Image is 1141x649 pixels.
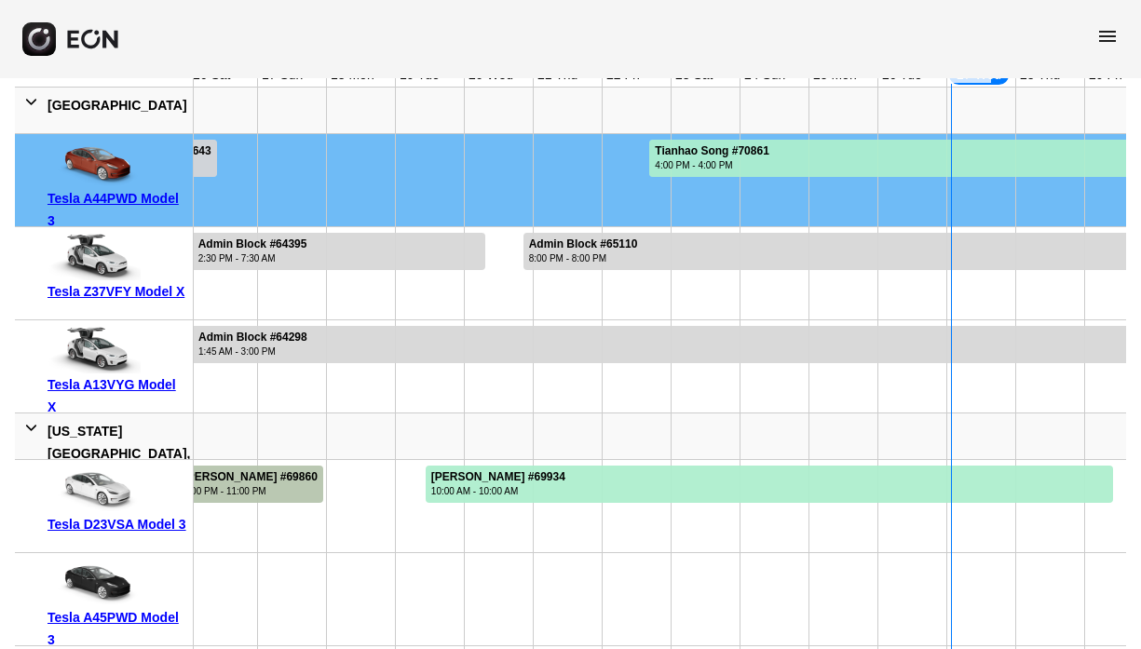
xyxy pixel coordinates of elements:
img: car [48,141,141,187]
div: 1:45 AM - 3:00 PM [198,345,307,358]
div: 2:30 PM - 7:30 AM [198,251,307,265]
img: car [48,466,141,513]
div: 9:00 PM - 11:00 PM [183,484,318,498]
div: Rented for 10 days by Anthony Gill Current status is rental [425,460,1114,503]
img: car [48,327,141,373]
div: Tesla A44PWD Model 3 [48,187,186,232]
div: [PERSON_NAME] #69934 [431,470,565,484]
div: [PERSON_NAME] #69860 [183,470,318,484]
div: [GEOGRAPHIC_DATA] [48,94,187,116]
div: Tesla A13VYG Model X [48,373,186,418]
div: [US_STATE][GEOGRAPHIC_DATA], [GEOGRAPHIC_DATA] [48,420,190,487]
img: car [48,560,141,606]
div: Tianhao Song #70861 [655,144,769,158]
div: Rented for 4 days by Sheldon Goodridge Current status is completed [112,460,324,503]
div: Admin Block #64395 [198,237,307,251]
div: 4:00 PM - 4:00 PM [655,158,769,172]
div: 10:00 AM - 10:00 AM [431,484,565,498]
div: Tesla D23VSA Model 3 [48,513,186,535]
div: Admin Block #64298 [198,331,307,345]
span: menu [1096,25,1119,47]
img: car [48,234,141,280]
div: Admin Block #65110 [529,237,638,251]
div: Tesla Z37VFY Model X [48,280,186,303]
div: 8:00 PM - 8:00 PM [529,251,638,265]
